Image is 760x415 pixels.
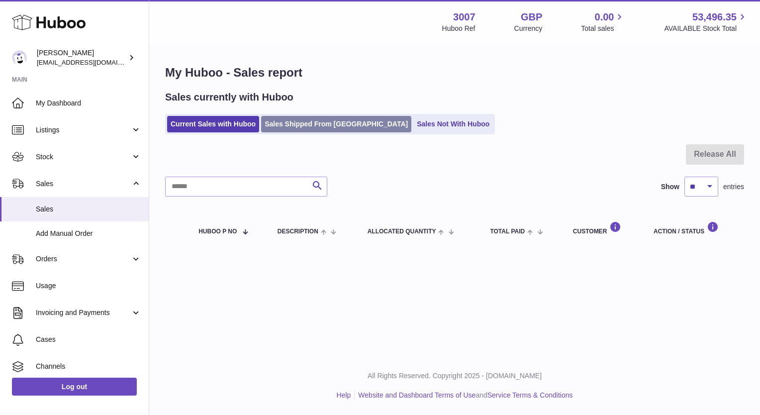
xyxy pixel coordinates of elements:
[198,228,237,235] span: Huboo P no
[487,391,573,399] a: Service Terms & Conditions
[36,362,141,371] span: Channels
[36,229,141,238] span: Add Manual Order
[355,391,572,400] li: and
[37,58,146,66] span: [EMAIL_ADDRESS][DOMAIN_NAME]
[36,125,131,135] span: Listings
[36,335,141,344] span: Cases
[157,371,752,381] p: All Rights Reserved. Copyright 2025 - [DOMAIN_NAME]
[37,48,126,67] div: [PERSON_NAME]
[368,228,436,235] span: ALLOCATED Quantity
[165,65,744,81] h1: My Huboo - Sales report
[453,10,475,24] strong: 3007
[167,116,259,132] a: Current Sales with Huboo
[36,205,141,214] span: Sales
[36,281,141,291] span: Usage
[664,24,748,33] span: AVAILABLE Stock Total
[581,10,625,33] a: 0.00 Total sales
[581,24,625,33] span: Total sales
[521,10,542,24] strong: GBP
[36,254,131,264] span: Orders
[723,182,744,192] span: entries
[661,182,679,192] label: Show
[36,179,131,189] span: Sales
[664,10,748,33] a: 53,496.35 AVAILABLE Stock Total
[490,228,525,235] span: Total paid
[692,10,737,24] span: 53,496.35
[654,221,734,235] div: Action / Status
[442,24,475,33] div: Huboo Ref
[12,378,137,396] a: Log out
[278,228,318,235] span: Description
[165,91,293,104] h2: Sales currently with Huboo
[36,99,141,108] span: My Dashboard
[595,10,614,24] span: 0.00
[36,308,131,317] span: Invoicing and Payments
[36,152,131,162] span: Stock
[358,391,475,399] a: Website and Dashboard Terms of Use
[514,24,543,33] div: Currency
[261,116,411,132] a: Sales Shipped From [GEOGRAPHIC_DATA]
[573,221,634,235] div: Customer
[337,391,351,399] a: Help
[12,50,27,65] img: bevmay@maysama.com
[413,116,493,132] a: Sales Not With Huboo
